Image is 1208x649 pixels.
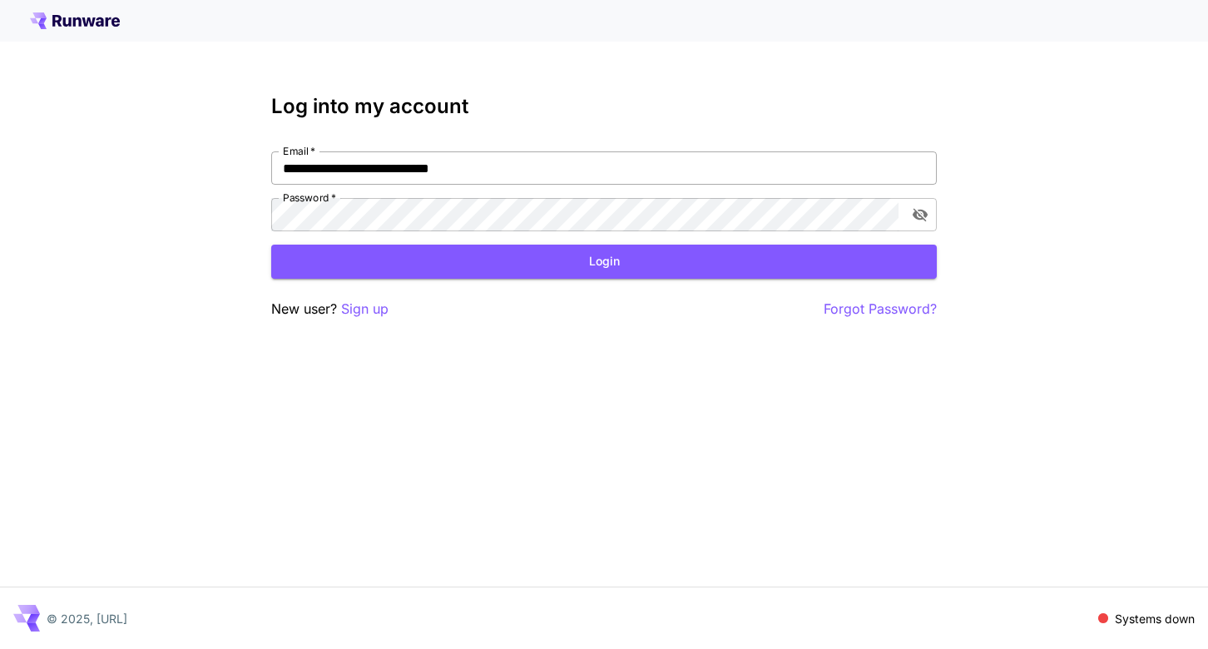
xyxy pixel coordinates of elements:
[47,610,127,627] p: © 2025, [URL]
[905,200,935,230] button: toggle password visibility
[341,299,389,320] button: Sign up
[271,245,937,279] button: Login
[271,299,389,320] p: New user?
[283,191,336,205] label: Password
[1115,610,1195,627] p: Systems down
[824,299,937,320] button: Forgot Password?
[283,144,315,158] label: Email
[271,95,937,118] h3: Log into my account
